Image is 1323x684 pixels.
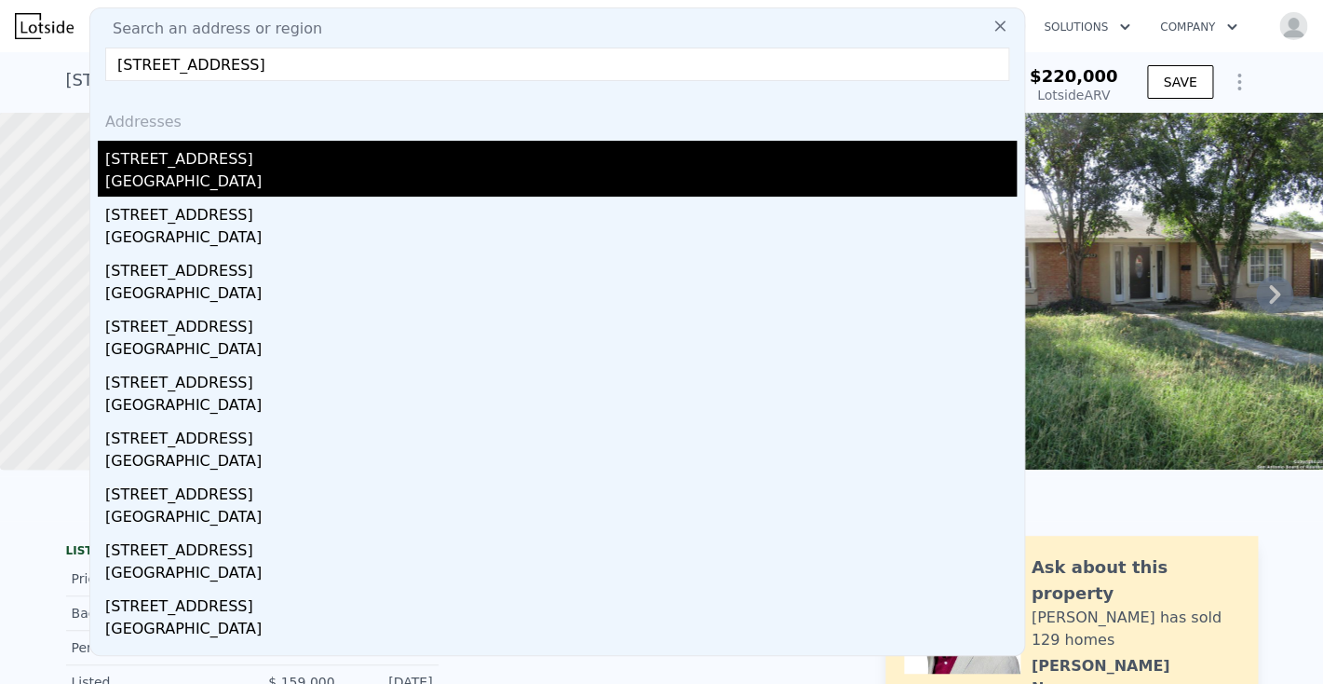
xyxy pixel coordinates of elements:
[105,141,1017,171] div: [STREET_ADDRESS]
[105,338,1017,364] div: [GEOGRAPHIC_DATA]
[105,282,1017,308] div: [GEOGRAPHIC_DATA]
[72,604,237,622] div: Back On Market
[105,532,1017,562] div: [STREET_ADDRESS]
[105,197,1017,226] div: [STREET_ADDRESS]
[66,67,729,93] div: [STREET_ADDRESS][PERSON_NAME] , San Antonio , [GEOGRAPHIC_DATA] 78223
[15,13,74,39] img: Lotside
[1030,66,1118,86] span: $220,000
[105,364,1017,394] div: [STREET_ADDRESS]
[1032,554,1239,607] div: Ask about this property
[105,253,1017,282] div: [STREET_ADDRESS]
[105,618,1017,644] div: [GEOGRAPHIC_DATA]
[1145,10,1252,44] button: Company
[105,476,1017,506] div: [STREET_ADDRESS]
[98,18,322,40] span: Search an address or region
[1147,65,1212,99] button: SAVE
[105,420,1017,450] div: [STREET_ADDRESS]
[105,644,1017,674] div: [STREET_ADDRESS]
[105,308,1017,338] div: [STREET_ADDRESS]
[105,588,1017,618] div: [STREET_ADDRESS]
[66,543,439,562] div: LISTING & SALE HISTORY
[105,48,1009,81] input: Enter an address, city, region, neighborhood or zip code
[72,569,237,588] div: Price Decrease
[1030,86,1118,104] div: Lotside ARV
[1278,11,1308,41] img: avatar
[105,394,1017,420] div: [GEOGRAPHIC_DATA]
[105,562,1017,588] div: [GEOGRAPHIC_DATA]
[105,506,1017,532] div: [GEOGRAPHIC_DATA]
[1032,607,1239,651] div: [PERSON_NAME] has sold 129 homes
[105,450,1017,476] div: [GEOGRAPHIC_DATA]
[1221,63,1258,101] button: Show Options
[98,96,1017,141] div: Addresses
[105,171,1017,197] div: [GEOGRAPHIC_DATA]
[105,226,1017,253] div: [GEOGRAPHIC_DATA]
[1029,10,1145,44] button: Solutions
[72,638,237,657] div: Pending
